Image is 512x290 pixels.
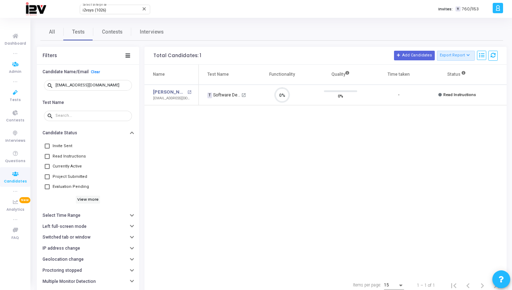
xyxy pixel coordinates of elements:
span: Contests [6,117,24,124]
span: T [456,6,460,12]
input: Search... [55,114,129,118]
input: Search... [55,83,129,87]
button: Candidate Status [37,127,139,139]
div: - [398,92,399,98]
h6: Geolocation change [43,257,84,262]
span: 0% [338,92,343,99]
span: Interviews [5,138,25,144]
mat-icon: Clear [142,6,147,12]
h6: IP address change [43,246,80,251]
mat-select: Items per page: [384,283,404,288]
button: Select Time Range [37,210,139,221]
span: Questions [5,158,25,164]
div: Name [153,70,165,78]
h6: Proctoring stopped [43,268,82,273]
button: IP address change [37,243,139,254]
span: All [49,28,55,36]
span: i2vsys (1026) [83,8,106,12]
span: FAQ [11,235,19,241]
th: Functionality [253,65,311,85]
span: T [207,92,212,98]
span: Candidates [4,179,27,185]
div: [EMAIL_ADDRESS][DOMAIN_NAME] [153,96,191,101]
mat-icon: open_in_new [241,93,246,97]
mat-icon: search [47,82,55,89]
h6: Candidate Status [43,130,77,136]
div: Filters [43,53,57,59]
span: Read Instructions [53,152,86,161]
mat-icon: open_in_new [187,90,191,94]
span: Interviews [140,28,164,36]
div: 1 – 1 of 1 [417,282,435,289]
span: Invite Sent [53,142,72,150]
div: Time taken [388,70,410,78]
th: Test Name [199,65,253,85]
span: Tests [10,97,21,103]
span: Currently Active [53,162,82,171]
span: Analytics [6,207,24,213]
span: Tests [72,28,85,36]
span: 760/1153 [462,6,479,12]
h6: Left full-screen mode [43,224,87,229]
button: Export Report [437,51,475,61]
span: Contests [102,28,123,36]
h6: Candidate Name/Email [43,69,89,75]
span: Evaluation Pending [53,182,89,191]
a: [PERSON_NAME] [153,89,185,96]
img: logo [25,2,46,16]
span: Admin [9,69,21,75]
th: Status [428,65,486,85]
div: Total Candidates: 1 [153,53,201,59]
div: Software Developer - Fresher [207,92,240,98]
button: Left full-screen mode [37,221,139,232]
button: Geolocation change [37,254,139,265]
button: Add Candidates [394,51,435,60]
span: Read Instructions [443,92,476,97]
mat-icon: search [47,112,55,119]
button: Candidate Name/EmailClear [37,66,139,77]
button: Switched tab or window [37,232,139,243]
span: New [19,197,30,203]
h6: Multiple Monitor Detection [43,279,96,284]
span: Dashboard [5,41,26,47]
button: Proctoring stopped [37,265,139,276]
a: Clear [91,70,100,74]
h6: Switched tab or window [43,235,90,240]
h6: View more [76,196,100,204]
div: Items per page: [353,282,381,288]
button: Test Name [37,97,139,108]
span: 15 [384,282,389,287]
span: Project Submitted [53,172,87,181]
h6: Test Name [43,100,64,105]
h6: Select Time Range [43,213,80,218]
label: Invites: [438,6,453,12]
th: Quality [311,65,370,85]
button: Multiple Monitor Detection [37,276,139,287]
